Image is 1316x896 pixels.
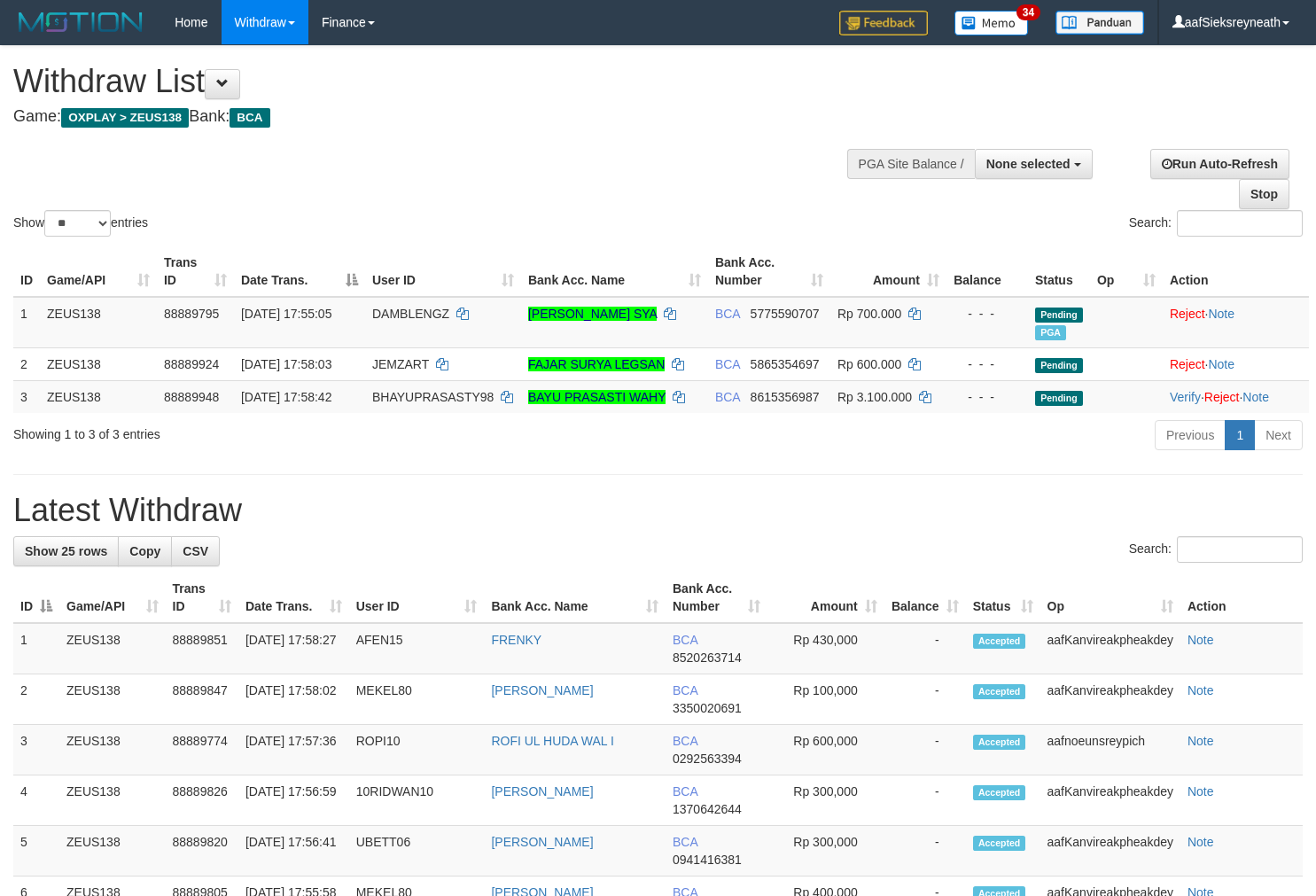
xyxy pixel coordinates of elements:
th: Action [1163,246,1309,297]
span: 88889948 [164,390,219,404]
span: BHAYUPRASASTY98 [372,390,494,404]
td: [DATE] 17:58:02 [238,674,349,725]
div: - - - [954,388,1021,406]
span: Copy 8615356987 to clipboard [751,390,820,404]
span: Copy 1370642644 to clipboard [673,802,742,816]
span: Rp 700.000 [837,307,901,321]
a: Note [1208,357,1234,371]
div: - - - [954,305,1021,323]
th: Action [1180,573,1303,623]
td: [DATE] 17:57:36 [238,725,349,775]
td: - [884,623,966,674]
span: Accepted [973,684,1026,699]
td: ZEUS138 [59,623,166,674]
div: PGA Site Balance / [847,149,975,179]
td: [DATE] 17:56:41 [238,826,349,877]
span: BCA [673,734,697,748]
td: 1 [13,623,59,674]
a: 1 [1225,420,1255,450]
span: Copy 8520263714 to clipboard [673,651,742,665]
span: Copy 5865354697 to clipboard [751,357,820,371]
td: · [1163,347,1309,380]
td: aafKanvireakpheakdey [1040,826,1180,877]
span: BCA [673,683,697,697]
th: User ID: activate to sort column ascending [349,573,485,623]
th: Amount: activate to sort column ascending [830,246,946,297]
th: User ID: activate to sort column ascending [365,246,521,297]
a: Reject [1170,307,1205,321]
span: BCA [673,784,697,799]
td: 88889826 [166,775,238,826]
a: Note [1188,633,1214,647]
span: 88889795 [164,307,219,321]
td: 3 [13,725,59,775]
td: 2 [13,674,59,725]
td: 10RIDWAN10 [349,775,485,826]
span: Accepted [973,785,1026,800]
div: Showing 1 to 3 of 3 entries [13,418,535,443]
th: Status [1028,246,1090,297]
input: Search: [1177,536,1303,563]
td: ZEUS138 [40,297,157,348]
th: Status: activate to sort column ascending [966,573,1040,623]
a: Note [1242,390,1269,404]
span: DAMBLENGZ [372,307,449,321]
h4: Game: Bank: [13,108,860,126]
td: Rp 430,000 [767,623,884,674]
a: [PERSON_NAME] [491,784,593,799]
a: [PERSON_NAME] SYA [528,307,657,321]
th: Bank Acc. Number: activate to sort column ascending [708,246,830,297]
td: ZEUS138 [59,674,166,725]
span: Rp 600.000 [837,357,901,371]
td: 4 [13,775,59,826]
th: Date Trans.: activate to sort column descending [234,246,365,297]
a: Note [1188,784,1214,799]
span: Copy 3350020691 to clipboard [673,701,742,715]
h1: Latest Withdraw [13,493,1303,528]
td: aafnoeunsreypich [1040,725,1180,775]
th: Bank Acc. Name: activate to sort column ascending [484,573,666,623]
a: Note [1188,734,1214,748]
th: ID: activate to sort column descending [13,573,59,623]
td: ZEUS138 [40,347,157,380]
a: Note [1208,307,1234,321]
td: [DATE] 17:58:27 [238,623,349,674]
span: Rp 3.100.000 [837,390,912,404]
th: Op: activate to sort column ascending [1090,246,1163,297]
th: ID [13,246,40,297]
td: [DATE] 17:56:59 [238,775,349,826]
span: CSV [183,544,208,558]
a: FRENKY [491,633,541,647]
td: 2 [13,347,40,380]
span: Copy 0292563394 to clipboard [673,752,742,766]
span: Copy 0941416381 to clipboard [673,853,742,867]
a: Previous [1155,420,1226,450]
select: Showentries [44,210,111,237]
div: - - - [954,355,1021,373]
td: · [1163,297,1309,348]
td: ZEUS138 [59,775,166,826]
a: Copy [118,536,172,566]
a: Note [1188,683,1214,697]
span: Pending [1035,391,1083,406]
img: panduan.png [1055,11,1144,35]
th: Op: activate to sort column ascending [1040,573,1180,623]
span: Accepted [973,836,1026,851]
a: [PERSON_NAME] [491,683,593,697]
a: CSV [171,536,220,566]
span: BCA [230,108,269,128]
img: Feedback.jpg [839,11,928,35]
span: BCA [673,835,697,849]
button: None selected [975,149,1093,179]
span: BCA [715,307,740,321]
label: Search: [1129,210,1303,237]
span: Copy 5775590707 to clipboard [751,307,820,321]
span: Accepted [973,735,1026,750]
th: Date Trans.: activate to sort column ascending [238,573,349,623]
th: Balance: activate to sort column ascending [884,573,966,623]
a: Verify [1170,390,1201,404]
td: Rp 600,000 [767,725,884,775]
th: Bank Acc. Number: activate to sort column ascending [666,573,767,623]
span: BCA [715,357,740,371]
td: Rp 100,000 [767,674,884,725]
